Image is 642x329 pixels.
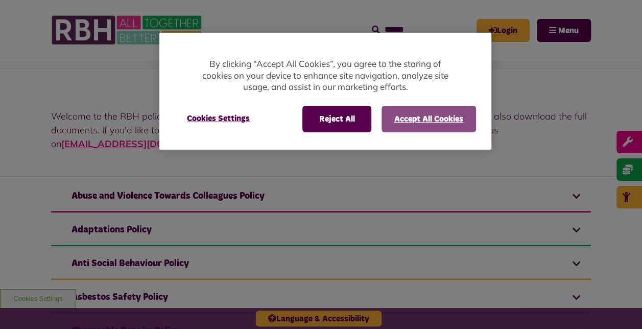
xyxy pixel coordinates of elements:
button: Accept All Cookies [382,106,476,132]
div: Privacy [159,33,491,150]
button: Cookies Settings [175,106,262,131]
div: Cookie banner [159,33,491,150]
p: By clicking “Accept All Cookies”, you agree to the storing of cookies on your device to enhance s... [200,58,450,93]
button: Reject All [302,106,371,132]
